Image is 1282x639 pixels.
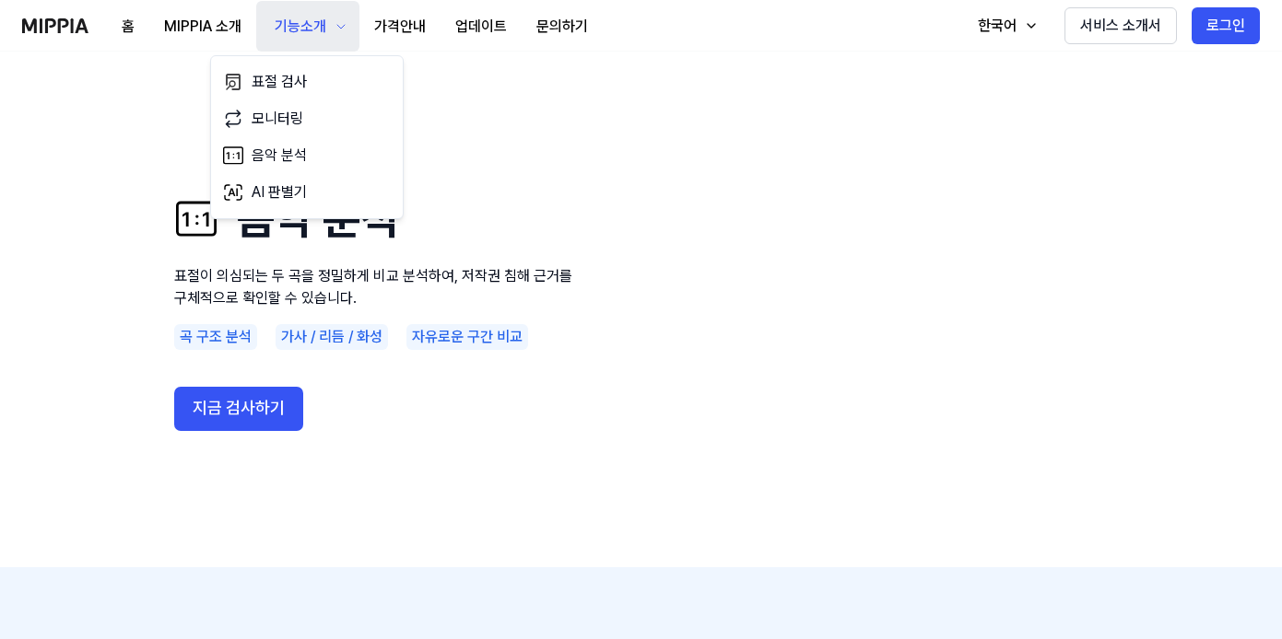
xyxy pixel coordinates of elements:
button: 업데이트 [441,8,522,45]
div: 자유로운 구간 비교 [406,324,528,350]
button: 지금 검사하기 [174,387,303,431]
button: 기능소개 [256,1,359,52]
a: 표절 검사 [218,64,395,100]
a: 모니터링 [218,100,395,137]
button: 서비스 소개서 [1064,7,1177,44]
h1: 음악 분석 [174,188,617,250]
button: 가격안내 [359,8,441,45]
button: 홈 [107,8,149,45]
button: 로그인 [1192,7,1260,44]
button: 문의하기 [522,8,603,45]
div: 곡 구조 분석 [174,324,257,350]
p: 표절이 의심되는 두 곡을 정밀하게 비교 분석하여, 저작권 침해 근거를 구체적으로 확인할 수 있습니다. [174,265,617,309]
div: 가사 / 리듬 / 화성 [276,324,388,350]
a: 업데이트 [441,1,522,52]
a: 음악 분석 [218,137,395,174]
img: logo [22,18,88,33]
div: 한국어 [974,15,1020,37]
div: 기능소개 [271,16,330,38]
button: 한국어 [959,7,1050,44]
button: MIPPIA 소개 [149,8,256,45]
a: AI 판별기 [218,174,395,211]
